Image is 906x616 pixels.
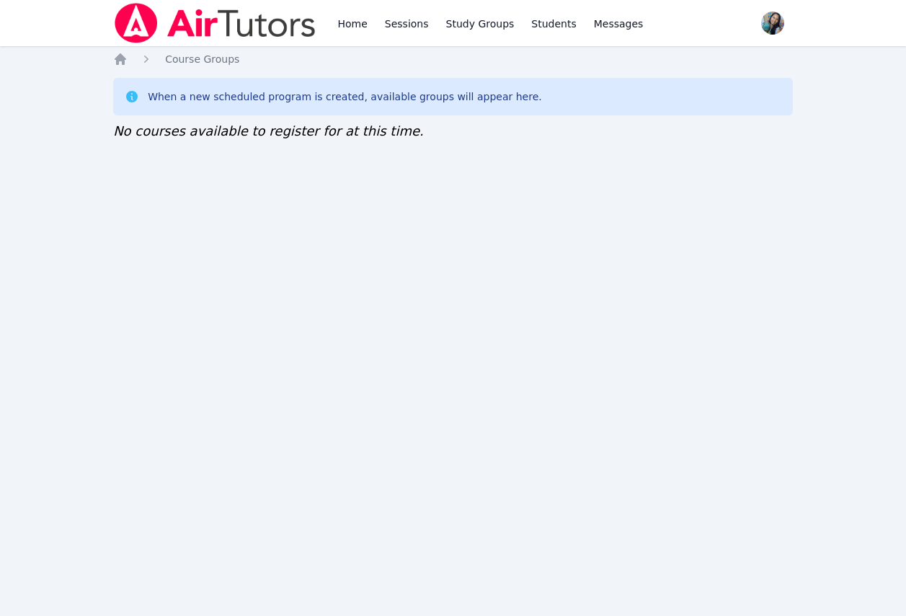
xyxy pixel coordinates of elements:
img: Air Tutors [113,3,317,43]
span: Course Groups [165,53,239,65]
span: Messages [594,17,644,31]
span: No courses available to register for at this time. [113,123,424,138]
a: Course Groups [165,52,239,66]
nav: Breadcrumb [113,52,793,66]
div: When a new scheduled program is created, available groups will appear here. [148,89,542,104]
